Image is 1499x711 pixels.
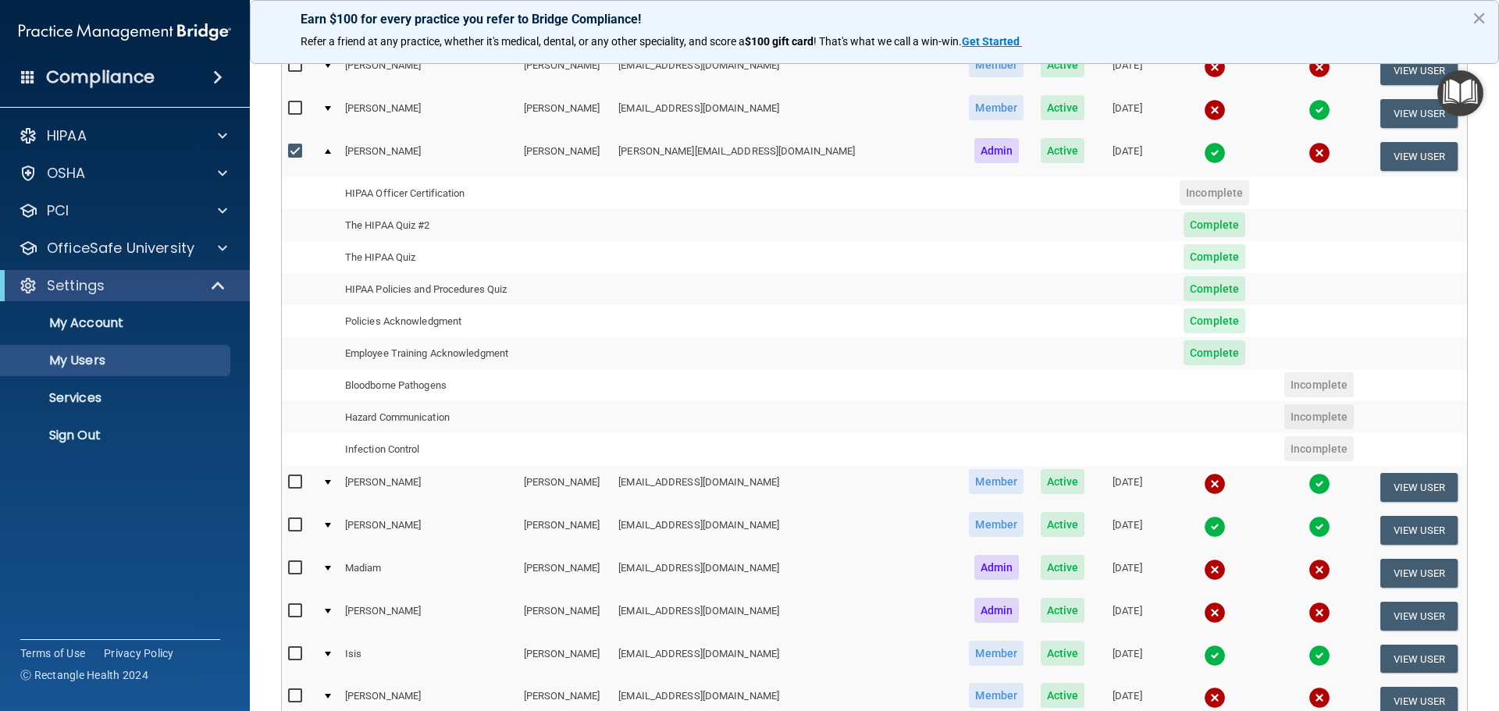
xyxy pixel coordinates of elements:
td: Policies Acknowledgment [339,305,612,337]
img: cross.ca9f0e7f.svg [1309,602,1330,624]
td: [EMAIL_ADDRESS][DOMAIN_NAME] [612,595,960,638]
span: Complete [1184,340,1245,365]
td: Isis [339,638,518,681]
img: tick.e7d51cea.svg [1204,516,1226,538]
td: The HIPAA Quiz [339,241,612,273]
td: [PERSON_NAME] [518,595,612,638]
span: Member [969,469,1024,494]
img: tick.e7d51cea.svg [1204,645,1226,667]
td: [EMAIL_ADDRESS][DOMAIN_NAME] [612,552,960,595]
td: Madiam [339,552,518,595]
span: Admin [974,555,1020,580]
td: [PERSON_NAME] [518,466,612,509]
td: [EMAIL_ADDRESS][DOMAIN_NAME] [612,92,960,135]
button: View User [1380,142,1458,171]
span: Active [1041,469,1085,494]
span: Admin [974,598,1020,623]
td: Bloodborne Pathogens [339,369,612,401]
a: HIPAA [19,126,227,145]
img: PMB logo [19,16,231,48]
img: tick.e7d51cea.svg [1309,473,1330,495]
h4: Compliance [46,66,155,88]
td: [DATE] [1093,135,1162,177]
span: Complete [1184,308,1245,333]
button: Open Resource Center [1437,70,1483,116]
span: Incomplete [1284,404,1354,429]
a: OSHA [19,164,227,183]
a: Privacy Policy [104,645,174,661]
a: Terms of Use [20,645,85,661]
button: Close [1472,5,1487,30]
span: Incomplete [1284,372,1354,397]
td: [PERSON_NAME] [518,49,612,92]
td: [EMAIL_ADDRESS][DOMAIN_NAME] [612,466,960,509]
img: tick.e7d51cea.svg [1309,516,1330,538]
img: cross.ca9f0e7f.svg [1309,142,1330,164]
td: [PERSON_NAME] [339,92,518,135]
p: Services [10,390,223,406]
button: View User [1380,56,1458,85]
p: OSHA [47,164,86,183]
span: Member [969,512,1024,537]
img: cross.ca9f0e7f.svg [1309,559,1330,581]
button: View User [1380,516,1458,545]
p: My Users [10,353,223,368]
p: My Account [10,315,223,331]
td: [PERSON_NAME] [518,552,612,595]
a: PCI [19,201,227,220]
button: View User [1380,473,1458,502]
td: [DATE] [1093,466,1162,509]
p: OfficeSafe University [47,239,194,258]
td: HIPAA Officer Certification [339,177,612,209]
span: Active [1041,138,1085,163]
td: [PERSON_NAME] [339,135,518,177]
img: cross.ca9f0e7f.svg [1204,602,1226,624]
img: tick.e7d51cea.svg [1309,645,1330,667]
button: View User [1380,559,1458,588]
p: Earn $100 for every practice you refer to Bridge Compliance! [301,12,1448,27]
td: [PERSON_NAME] [339,595,518,638]
button: View User [1380,99,1458,128]
img: cross.ca9f0e7f.svg [1204,56,1226,78]
td: [EMAIL_ADDRESS][DOMAIN_NAME] [612,49,960,92]
td: [PERSON_NAME] [339,49,518,92]
span: Incomplete [1284,436,1354,461]
img: cross.ca9f0e7f.svg [1309,56,1330,78]
td: [DATE] [1093,638,1162,681]
span: Incomplete [1180,180,1249,205]
td: [PERSON_NAME] [518,638,612,681]
span: Ⓒ Rectangle Health 2024 [20,667,148,683]
span: Member [969,683,1024,708]
span: Refer a friend at any practice, whether it's medical, dental, or any other speciality, and score a [301,35,745,48]
p: PCI [47,201,69,220]
td: [DATE] [1093,92,1162,135]
td: Employee Training Acknowledgment [339,337,612,369]
span: Active [1041,512,1085,537]
p: Settings [47,276,105,295]
span: Admin [974,138,1020,163]
span: Active [1041,555,1085,580]
img: cross.ca9f0e7f.svg [1309,687,1330,709]
td: [EMAIL_ADDRESS][DOMAIN_NAME] [612,509,960,552]
td: [PERSON_NAME] [518,509,612,552]
span: Active [1041,683,1085,708]
strong: Get Started [962,35,1020,48]
td: [DATE] [1093,49,1162,92]
td: [DATE] [1093,552,1162,595]
p: Sign Out [10,428,223,443]
a: Get Started [962,35,1022,48]
span: Active [1041,598,1085,623]
td: [PERSON_NAME] [518,135,612,177]
a: Settings [19,276,226,295]
td: [PERSON_NAME] [339,509,518,552]
button: View User [1380,602,1458,631]
button: View User [1380,645,1458,674]
span: Active [1041,641,1085,666]
span: Active [1041,95,1085,120]
img: cross.ca9f0e7f.svg [1204,473,1226,495]
a: OfficeSafe University [19,239,227,258]
p: HIPAA [47,126,87,145]
img: cross.ca9f0e7f.svg [1204,687,1226,709]
img: tick.e7d51cea.svg [1204,142,1226,164]
strong: $100 gift card [745,35,814,48]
